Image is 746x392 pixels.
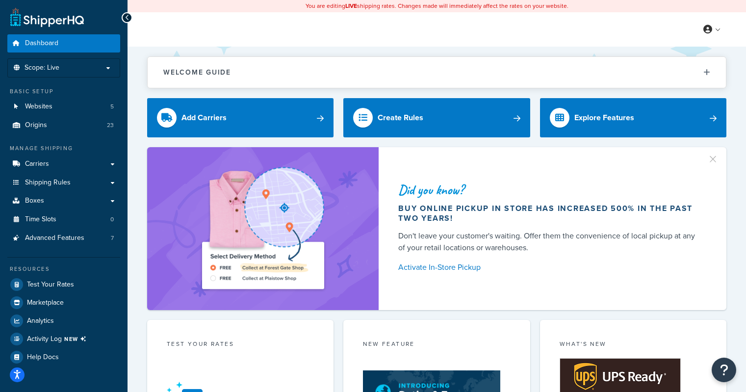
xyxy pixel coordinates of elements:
[110,215,114,224] span: 0
[343,98,530,137] a: Create Rules
[345,1,357,10] b: LIVE
[7,98,120,116] a: Websites5
[7,87,120,96] div: Basic Setup
[147,98,334,137] a: Add Carriers
[110,103,114,111] span: 5
[7,116,120,134] a: Origins23
[363,340,510,351] div: New Feature
[7,144,120,153] div: Manage Shipping
[25,234,84,242] span: Advanced Features
[163,69,231,76] h2: Welcome Guide
[540,98,726,137] a: Explore Features
[7,192,120,210] a: Boxes
[7,155,120,173] a: Carriers
[25,39,58,48] span: Dashboard
[712,358,736,382] button: Open Resource Center
[174,162,352,295] img: ad-shirt-map-b0359fc47e01cab431d101c4b569394f6a03f54285957d908178d52f29eb9668.png
[7,348,120,366] a: Help Docs
[7,210,120,229] a: Time Slots0
[398,261,703,274] a: Activate In-Store Pickup
[7,294,120,312] a: Marketplace
[181,111,227,125] div: Add Carriers
[398,204,703,223] div: Buy online pickup in store has increased 500% in the past two years!
[25,103,52,111] span: Websites
[560,340,707,351] div: What's New
[7,34,120,52] a: Dashboard
[25,197,44,205] span: Boxes
[148,57,726,88] button: Welcome Guide
[7,98,120,116] li: Websites
[64,335,90,343] span: NEW
[7,174,120,192] a: Shipping Rules
[7,312,120,330] a: Analytics
[7,116,120,134] li: Origins
[398,183,703,197] div: Did you know?
[27,333,90,345] span: Activity Log
[574,111,634,125] div: Explore Features
[7,265,120,273] div: Resources
[27,299,64,307] span: Marketplace
[7,229,120,247] li: Advanced Features
[25,215,56,224] span: Time Slots
[7,330,120,348] li: [object Object]
[398,230,703,254] div: Don't leave your customer's waiting. Offer them the convenience of local pickup at any of your re...
[7,330,120,348] a: Activity LogNEW
[25,64,59,72] span: Scope: Live
[111,234,114,242] span: 7
[25,179,71,187] span: Shipping Rules
[167,340,314,351] div: Test your rates
[27,281,74,289] span: Test Your Rates
[378,111,423,125] div: Create Rules
[27,353,59,362] span: Help Docs
[107,121,114,130] span: 23
[7,210,120,229] li: Time Slots
[7,229,120,247] a: Advanced Features7
[27,317,54,325] span: Analytics
[25,160,49,168] span: Carriers
[25,121,47,130] span: Origins
[7,276,120,293] a: Test Your Rates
